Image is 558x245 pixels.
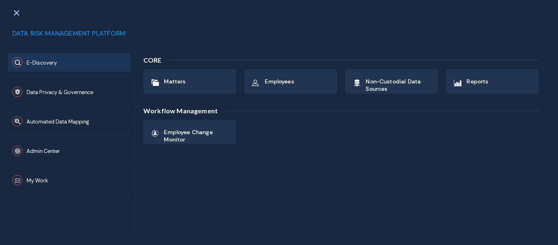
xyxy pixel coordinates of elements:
span: E-Discovery [27,59,57,66]
span: My Work [27,177,48,184]
button: E-Discovery [8,53,131,72]
div: Workflow Management [143,94,222,120]
span: Data Privacy & Governance [27,89,93,96]
button: Automated Data Mapping [8,112,131,130]
span: Reports [466,78,488,85]
div: CORE [143,51,166,69]
div: Data Risk Management Platform [8,29,542,43]
span: Admin Center [27,148,60,155]
span: Employees [265,78,294,85]
span: Non-Custodial Data Sources [366,78,437,92]
span: Automated Data Mapping [27,118,89,125]
button: Data Privacy & Governance [8,83,131,101]
span: Employee Change Monitor [164,128,236,143]
button: My Work [8,171,131,189]
button: Admin Center [8,142,131,160]
span: Matters [164,78,185,85]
